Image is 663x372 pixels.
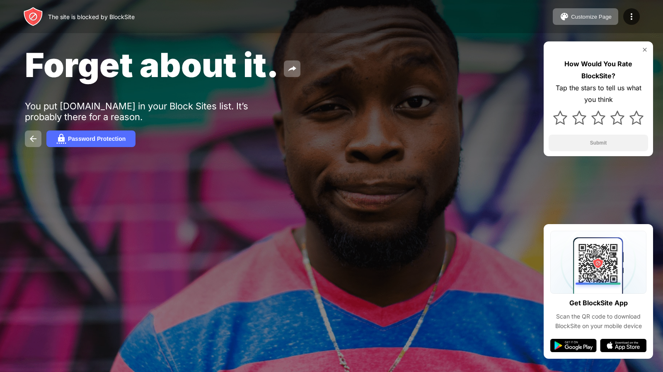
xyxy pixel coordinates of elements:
img: rate-us-close.svg [641,46,648,53]
button: Customize Page [553,8,618,25]
img: google-play.svg [550,339,597,352]
div: Scan the QR code to download BlockSite on your mobile device [550,312,646,331]
img: share.svg [287,64,297,74]
div: Tap the stars to tell us what you think [549,82,648,106]
img: menu-icon.svg [627,12,636,22]
img: star.svg [553,111,567,125]
img: password.svg [56,134,66,144]
div: The site is blocked by BlockSite [48,13,135,20]
img: back.svg [28,134,38,144]
div: Customize Page [571,14,612,20]
button: Password Protection [46,130,136,147]
img: star.svg [610,111,624,125]
span: Forget about it. [25,45,279,85]
img: app-store.svg [600,339,646,352]
img: pallet.svg [559,12,569,22]
iframe: Banner [25,268,221,362]
button: Submit [549,135,648,151]
img: star.svg [591,111,605,125]
img: star.svg [572,111,586,125]
img: star.svg [629,111,644,125]
div: Password Protection [68,135,126,142]
img: header-logo.svg [23,7,43,27]
div: Get BlockSite App [569,297,628,309]
div: You put [DOMAIN_NAME] in your Block Sites list. It’s probably there for a reason. [25,101,281,122]
img: qrcode.svg [550,231,646,294]
div: How Would You Rate BlockSite? [549,58,648,82]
